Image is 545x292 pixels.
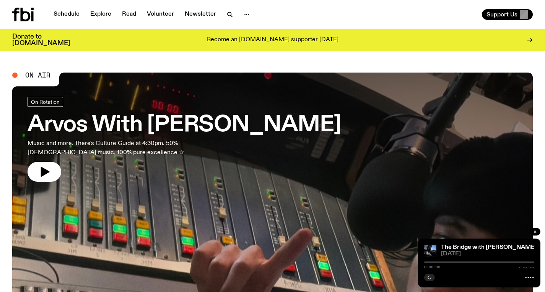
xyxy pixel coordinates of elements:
[486,11,517,18] span: Support Us
[28,97,63,107] a: On Rotation
[117,9,141,20] a: Read
[180,9,221,20] a: Newsletter
[28,139,223,157] p: Music and more. There's Culture Guide at 4:30pm. 50% [DEMOGRAPHIC_DATA] music, 100% pure excellen...
[441,244,537,250] a: The Bridge with [PERSON_NAME]
[482,9,533,20] button: Support Us
[518,265,534,269] span: -:--:--
[207,37,338,44] p: Become an [DOMAIN_NAME] supporter [DATE]
[49,9,84,20] a: Schedule
[12,34,70,47] h3: Donate to [DOMAIN_NAME]
[142,9,179,20] a: Volunteer
[31,99,60,105] span: On Rotation
[28,115,341,136] h3: Arvos With [PERSON_NAME]
[424,265,440,269] span: 0:00:00
[424,245,436,257] img: People climb Sydney's Harbour Bridge
[86,9,116,20] a: Explore
[28,97,341,182] a: Arvos With [PERSON_NAME]Music and more. There's Culture Guide at 4:30pm. 50% [DEMOGRAPHIC_DATA] m...
[441,251,534,257] span: [DATE]
[25,72,50,79] span: On Air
